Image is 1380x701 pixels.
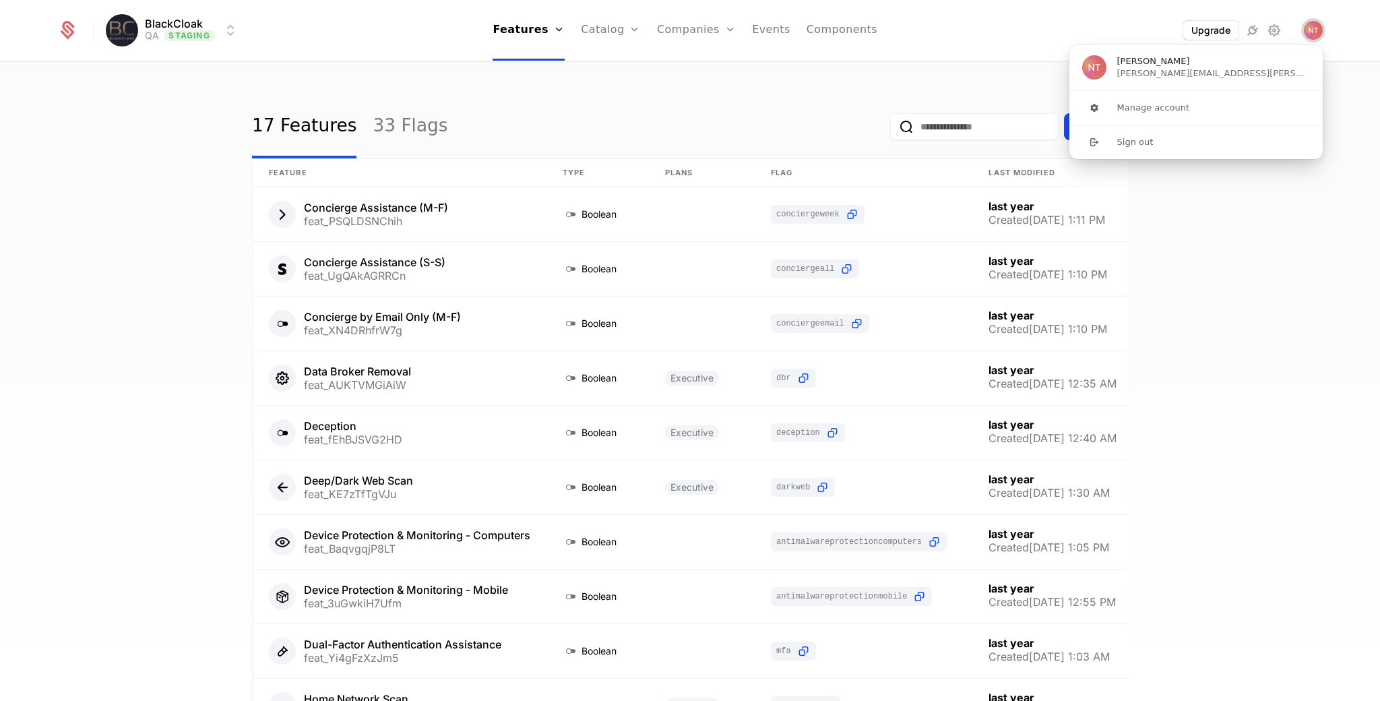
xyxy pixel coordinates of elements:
[1117,67,1310,80] span: [PERSON_NAME][EMAIL_ADDRESS][PERSON_NAME][DOMAIN_NAME]
[164,30,214,41] span: Staging
[252,95,356,158] a: 17 Features
[1266,22,1282,38] a: Settings
[649,159,755,187] th: Plans
[145,18,203,29] span: BlackCloak
[110,16,238,45] button: Select environment
[106,14,138,47] img: BlackCloak
[1183,21,1238,40] button: Upgrade
[1069,45,1323,159] div: User button popover
[1069,125,1323,159] button: Sign out
[546,159,649,187] th: Type
[1304,21,1323,40] button: Close user button
[972,159,1133,187] th: Last Modified
[1117,55,1190,67] span: [PERSON_NAME]
[1069,91,1323,125] button: Manage account
[1082,55,1106,80] img: Nidhu Thomas
[373,95,447,158] a: 33 Flags
[145,29,159,42] div: QA
[755,159,972,187] th: Flag
[253,159,546,187] th: Feature
[1245,22,1261,38] a: Integrations
[1304,21,1323,40] img: Nidhu Thomas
